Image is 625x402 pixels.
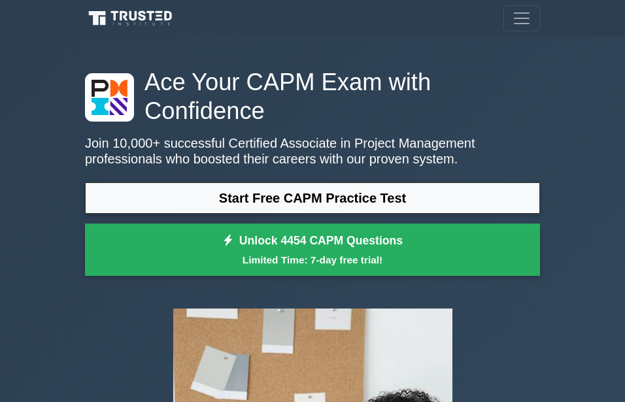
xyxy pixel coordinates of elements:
[85,135,540,167] p: Join 10,000+ successful Certified Associate in Project Management professionals who boosted their...
[85,224,540,276] a: Unlock 4454 CAPM QuestionsLimited Time: 7-day free trial!
[503,5,540,31] button: Toggle navigation
[85,182,540,214] a: Start Free CAPM Practice Test
[101,252,524,267] small: Limited Time: 7-day free trial!
[85,68,540,125] h1: Ace Your CAPM Exam with Confidence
